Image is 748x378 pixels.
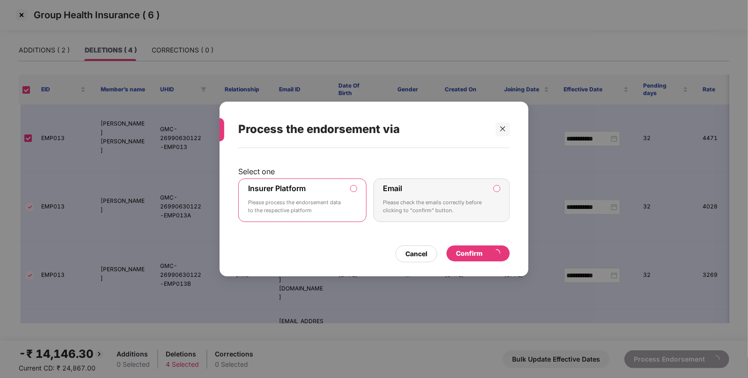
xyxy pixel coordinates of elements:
[494,185,500,192] input: EmailPlease check the emails correctly before clicking to “confirm” button.
[238,167,510,176] p: Select one
[248,199,344,215] p: Please process the endorsement data to the respective platform
[499,126,506,132] span: close
[383,199,487,215] p: Please check the emails correctly before clicking to “confirm” button.
[492,249,500,258] span: loading
[238,111,487,148] div: Process the endorsement via
[456,248,500,259] div: Confirm
[405,249,427,259] div: Cancel
[351,185,357,192] input: Insurer PlatformPlease process the endorsement data to the respective platform
[383,184,403,193] label: Email
[248,184,306,193] label: Insurer Platform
